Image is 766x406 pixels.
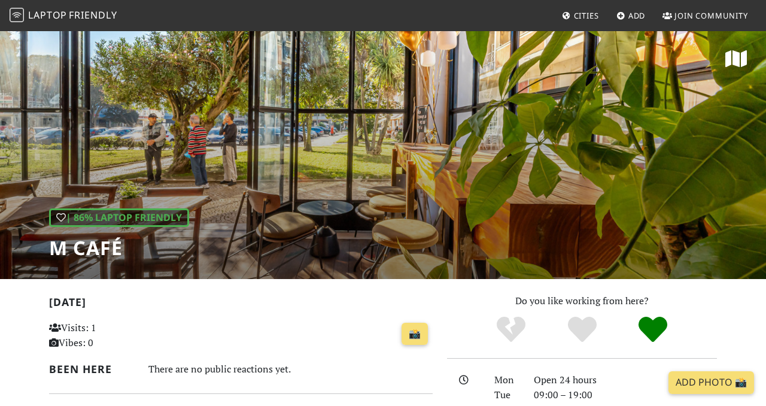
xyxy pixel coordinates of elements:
a: 📸 [402,323,428,346]
img: LaptopFriendly [10,8,24,22]
div: Yes [546,315,618,345]
a: Join Community [658,5,753,26]
span: Cities [574,10,599,21]
div: Mon [487,372,527,388]
a: Add [612,5,651,26]
div: There are no public reactions yet. [148,360,433,378]
h2: [DATE] [49,296,433,313]
span: Add [628,10,646,21]
p: Do you like working from here? [447,293,717,309]
span: Friendly [69,8,117,22]
div: | 86% Laptop Friendly [49,208,189,228]
div: 09:00 – 19:00 [527,387,724,403]
span: Join Community [674,10,748,21]
a: LaptopFriendly LaptopFriendly [10,5,117,26]
div: No [475,315,546,345]
a: Add Photo 📸 [668,371,754,394]
a: Cities [557,5,604,26]
div: Open 24 hours [527,372,724,388]
div: Tue [487,387,527,403]
p: Visits: 1 Vibes: 0 [49,320,168,351]
div: Definitely! [618,315,689,345]
span: Laptop [28,8,67,22]
h2: Been here [49,363,134,375]
h1: M Café [49,237,189,259]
